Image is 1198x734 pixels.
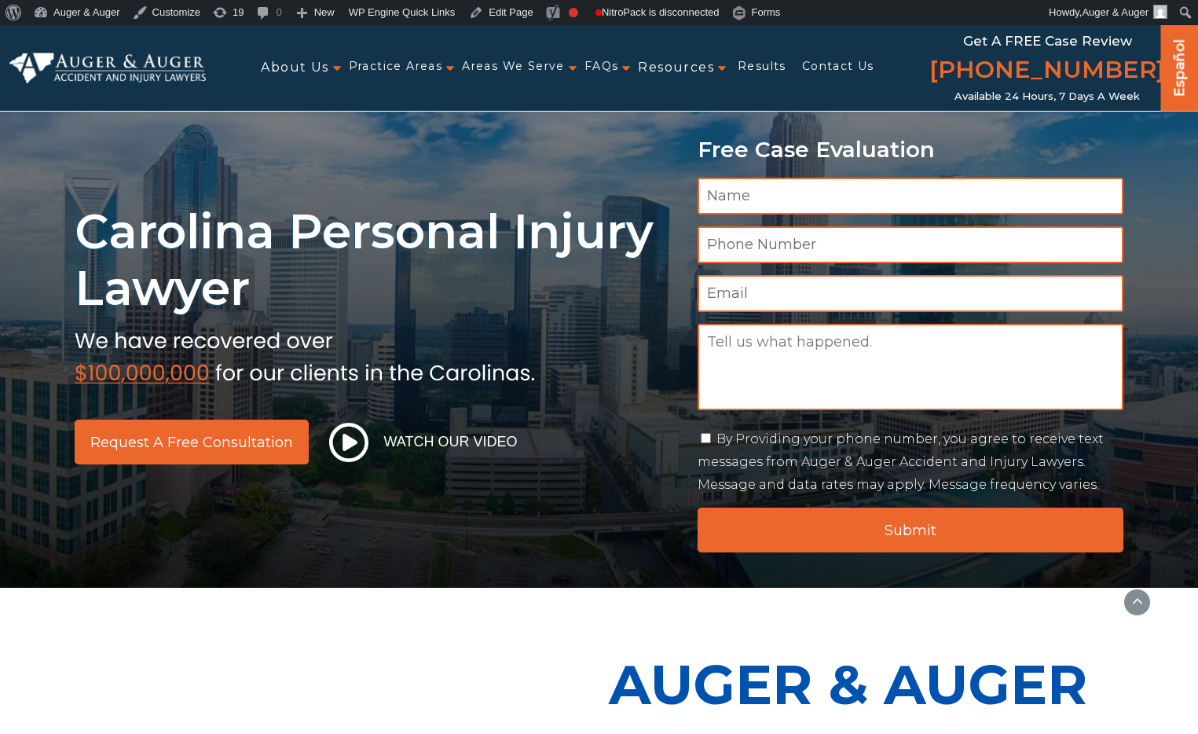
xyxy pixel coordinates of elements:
[698,226,1124,263] input: Phone Number
[75,325,535,384] img: sub text
[584,50,619,83] a: FAQs
[1123,589,1151,616] button: scroll to up
[698,431,1104,492] label: By Providing your phone number, you agree to receive text messages from Auger & Auger Accident an...
[738,50,786,83] a: Results
[963,33,1132,49] span: Get a FREE Case Review
[75,204,679,317] h1: Carolina Personal Injury Lawyer
[609,635,1189,734] p: Auger & Auger
[929,53,1165,90] a: [PHONE_NUMBER]
[1082,6,1149,18] span: Auger & Auger
[698,138,1124,162] p: Free Case Evaluation
[462,50,565,83] a: Areas We Serve
[569,8,578,17] div: Focus keyphrase not set
[349,50,443,83] a: Practice Areas
[802,50,874,83] a: Contact Us
[9,53,206,83] img: Auger & Auger Accident and Injury Lawyers Logo
[638,50,714,86] span: Resources
[954,90,1140,103] span: Available 24 Hours, 7 Days a Week
[90,435,293,450] span: Request a Free Consultation
[698,275,1124,312] input: Email
[1167,24,1193,107] a: Español
[261,50,328,86] span: About Us
[698,508,1124,552] input: Submit
[324,422,522,463] button: Watch Our Video
[75,420,309,464] a: Request a Free Consultation
[698,178,1124,215] input: Name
